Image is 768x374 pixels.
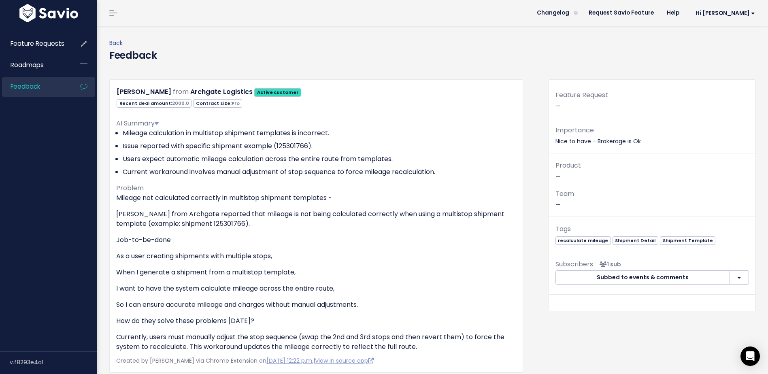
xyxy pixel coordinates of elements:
[582,7,660,19] a: Request Savio Feature
[555,125,749,147] p: Nice to have - Brokerage is Ok
[257,89,299,96] strong: Active customer
[116,332,516,352] p: Currently, users must manually adjust the stop sequence (swap the 2nd and 3rd stops and then reve...
[11,82,40,91] span: Feedback
[686,7,762,19] a: Hi [PERSON_NAME]
[596,260,621,268] span: <p><strong>Subscribers</strong><br><br> - Santiago Ruiz<br> </p>
[116,300,516,310] p: So I can ensure accurate mileage and charges without manual adjustments.
[232,100,240,106] span: Pro
[549,89,755,118] div: —
[117,87,171,96] a: [PERSON_NAME]
[116,251,516,261] p: As a user creating shipments with multiple stops,
[555,125,594,135] span: Importance
[116,183,144,193] span: Problem
[10,352,97,373] div: v.f8293e4a1
[660,7,686,19] a: Help
[613,236,658,244] a: Shipment Detail
[555,236,611,245] span: recalculate mileage
[116,357,374,365] span: Created by [PERSON_NAME] via Chrome Extension on |
[555,270,730,285] button: Subbed to events & comments
[555,90,608,100] span: Feature Request
[2,77,67,96] a: Feedback
[315,357,374,365] a: View in source app
[109,39,123,47] a: Back
[2,56,67,74] a: Roadmaps
[190,87,253,96] a: Archgate Logistics
[116,193,516,203] p: Mileage not calculated correctly in multistop shipment templates -
[172,100,189,106] span: 2000.0
[123,154,516,164] li: Users expect automatic mileage calculation across the entire route from templates.
[123,141,516,151] li: Issue reported with specific shipment example (125301766).
[123,167,516,177] li: Current workaround involves manual adjustment of stop sequence to force mileage recalculation.
[537,10,569,16] span: Changelog
[116,284,516,293] p: I want to have the system calculate mileage across the entire route,
[696,10,755,16] span: Hi [PERSON_NAME]
[555,259,593,269] span: Subscribers
[555,188,749,210] p: —
[555,160,749,182] p: —
[116,316,516,326] p: How do they solve these problems [DATE]?
[660,236,715,245] span: Shipment Template
[740,346,760,366] div: Open Intercom Messenger
[555,224,571,234] span: Tags
[17,4,80,22] img: logo-white.9d6f32f41409.svg
[266,357,313,365] a: [DATE] 12:22 p.m.
[555,161,581,170] span: Product
[555,189,574,198] span: Team
[116,235,516,245] p: Job-to-be-done
[613,236,658,245] span: Shipment Detail
[2,34,67,53] a: Feature Requests
[173,87,189,96] span: from
[117,99,191,108] span: Recent deal amount:
[116,268,516,277] p: When I generate a shipment from a multistop template,
[11,61,44,69] span: Roadmaps
[109,48,157,63] h4: Feedback
[11,39,64,48] span: Feature Requests
[555,236,611,244] a: recalculate mileage
[193,99,242,108] span: Contract size:
[660,236,715,244] a: Shipment Template
[116,209,516,229] p: [PERSON_NAME] from Archgate reported that mileage is not being calculated correctly when using a ...
[116,119,159,128] span: AI Summary
[123,128,516,138] li: Mileage calculation in multistop shipment templates is incorrect.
